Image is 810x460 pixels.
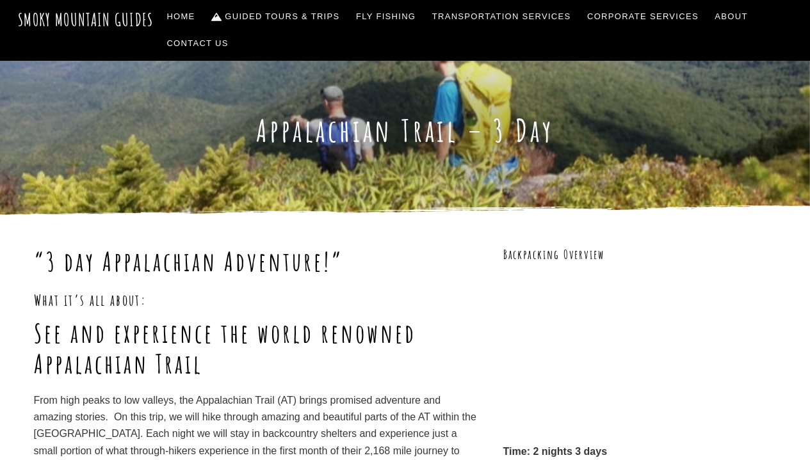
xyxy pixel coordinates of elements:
[351,3,421,30] a: Fly Fishing
[582,3,704,30] a: Corporate Services
[162,30,234,57] a: Contact Us
[34,246,480,277] h1: “3 day Appalachian Adventure!”
[427,3,576,30] a: Transportation Services
[34,112,777,149] h1: Appalachian Trail – 3 Day
[18,9,154,30] a: Smoky Mountain Guides
[710,3,753,30] a: About
[503,446,607,457] strong: Time: 2 nights 3 days
[34,290,480,310] h3: What it’s all about:
[503,246,777,264] h3: Backpacking Overview
[34,318,480,379] h1: See and experience the world renowned Appalachian Trail
[206,3,344,30] a: Guided Tours & Trips
[162,3,200,30] a: Home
